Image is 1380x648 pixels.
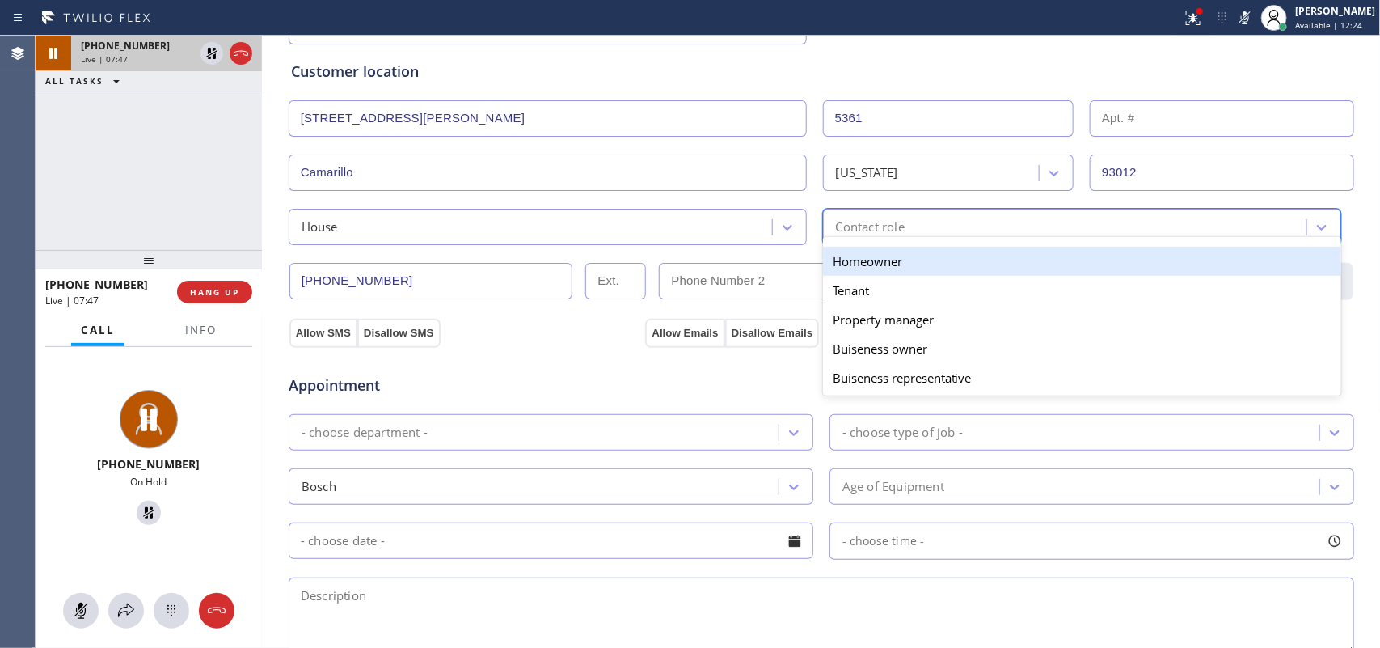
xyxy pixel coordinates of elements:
div: Buiseness representative [823,363,1341,392]
div: Tenant [823,276,1341,305]
button: Unhold Customer [137,501,161,525]
div: - choose department - [302,423,428,442]
span: On Hold [131,475,167,489]
div: Contact role [836,218,905,236]
input: Phone Number [289,263,573,299]
button: Disallow SMS [357,319,441,348]
div: Age of Equipment [842,477,944,496]
button: Open directory [108,593,144,629]
div: House [302,218,338,236]
input: Apt. # [1090,100,1354,137]
span: ALL TASKS [45,75,103,87]
input: Street # [823,100,1074,137]
button: Call [71,315,124,346]
span: [PHONE_NUMBER] [45,277,148,292]
button: HANG UP [177,281,252,303]
button: Allow Emails [645,319,724,348]
span: Live | 07:47 [45,294,99,307]
input: - choose date - [289,523,813,559]
button: ALL TASKS [36,71,136,91]
input: Ext. [585,263,646,299]
div: Buiseness owner [823,334,1341,363]
div: - choose type of job - [842,423,963,442]
button: Mute [63,593,99,629]
span: Available | 12:24 [1295,19,1362,31]
div: Homeowner [823,247,1341,276]
div: [PERSON_NAME] [1295,4,1375,18]
div: [US_STATE] [836,163,898,182]
span: [PHONE_NUMBER] [81,39,170,53]
input: Address [289,100,807,137]
div: Bosch [302,477,336,496]
button: Disallow Emails [725,319,820,348]
button: Info [175,315,226,346]
span: Info [185,323,217,337]
span: Live | 07:47 [81,53,128,65]
input: City [289,155,807,191]
button: Unhold Customer [200,42,223,65]
button: Hang up [199,593,234,629]
div: Property manager [823,305,1341,334]
span: Appointment [289,375,642,396]
button: Allow SMS [289,319,357,348]
span: [PHONE_NUMBER] [98,456,200,472]
div: Customer location [291,61,1352,83]
button: Mute [1234,6,1256,29]
button: Hang up [230,42,252,65]
span: - choose time - [842,533,925,548]
input: ZIP [1090,155,1354,191]
span: HANG UP [190,286,239,298]
button: Open dialpad [154,593,189,629]
input: Phone Number 2 [659,263,943,299]
span: Call [81,323,115,337]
